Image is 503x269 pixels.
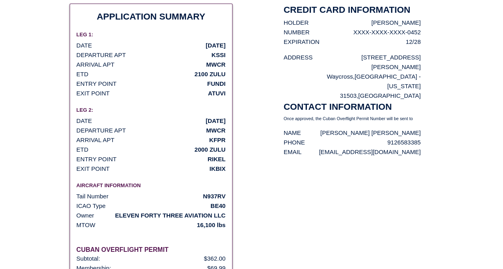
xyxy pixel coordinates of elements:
[313,72,421,91] p: Waycross , [GEOGRAPHIC_DATA] - [US_STATE]
[76,192,108,201] p: Tail Number
[284,18,320,28] p: HOLDER
[209,164,225,174] p: IKBIX
[206,126,225,135] p: MWCR
[76,211,94,220] p: Owner
[284,53,313,62] p: ADDRESS
[76,106,226,114] h6: LEG 2:
[115,211,225,220] p: ELEVEN FORTY THREE AVIATION LLC
[209,135,226,145] p: KFPR
[353,37,421,47] p: 12/28
[76,60,114,69] p: ARRIVAL APT
[76,164,110,174] p: EXIT POINT
[210,201,226,211] p: BE40
[194,69,226,79] p: 2100 ZULU
[284,138,305,147] p: PHONE
[313,91,421,101] p: 31503 , [GEOGRAPHIC_DATA]
[203,192,225,201] p: N937RV
[206,60,225,69] p: MWCR
[76,201,106,211] p: ICAO Type
[76,154,116,164] p: ENTRY POINT
[284,147,305,157] p: EMAIL
[353,18,421,28] p: [PERSON_NAME]
[97,10,205,23] h2: APPLICATION SUMMARY
[206,41,226,50] p: [DATE]
[208,154,226,164] p: RIKEL
[207,79,226,89] p: FUNDI
[284,28,320,37] p: NUMBER
[319,128,421,138] p: [PERSON_NAME] [PERSON_NAME]
[284,4,421,16] h2: CREDIT CARD INFORMATION
[319,138,421,147] p: 9126583385
[313,53,421,72] p: [STREET_ADDRESS][PERSON_NAME]
[206,116,226,126] p: [DATE]
[76,116,92,126] p: DATE
[284,37,320,47] p: EXPIRATION
[208,89,226,98] p: ATUVI
[76,31,226,39] h6: LEG 1:
[76,182,226,190] h6: AIRCRAFT INFORMATION
[353,28,421,37] p: XXXX-XXXX-XXXX-0452
[319,147,421,157] p: [EMAIL_ADDRESS][DOMAIN_NAME]
[197,220,226,230] p: 16,100 lbs
[76,126,126,135] p: DEPARTURE APT
[284,128,305,138] p: NAME
[284,115,421,122] p: Once approved, the Cuban Overflight Permit Number will be sent to
[76,69,88,79] p: ETD
[76,220,95,230] p: MTOW
[76,79,116,89] p: ENTRY POINT
[76,135,114,145] p: ARRIVAL APT
[76,254,100,263] p: Subtotal:
[204,254,225,263] p: $ 362.00
[76,246,226,254] h6: CUBAN OVERFLIGHT PERMIT
[284,101,421,113] h2: CONTACT INFORMATION
[194,145,226,154] p: 2000 ZULU
[76,50,126,60] p: DEPARTURE APT
[211,50,225,60] p: KSSI
[76,41,92,50] p: DATE
[76,145,88,154] p: ETD
[76,89,110,98] p: EXIT POINT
